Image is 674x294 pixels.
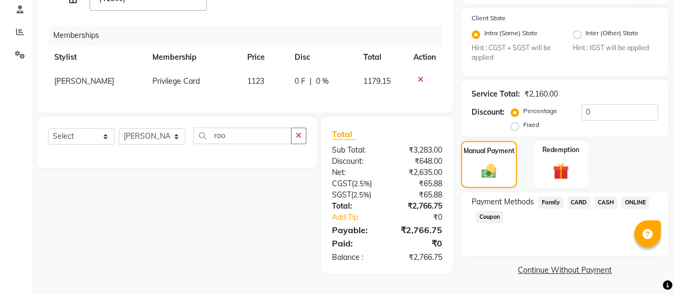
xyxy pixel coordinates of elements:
div: ₹2,766.75 [387,252,450,263]
label: Redemption [542,145,579,155]
div: Total: [324,201,387,212]
div: ( ) [324,189,387,201]
label: Manual Payment [464,146,515,156]
div: Net: [324,167,387,178]
th: Action [407,45,442,69]
label: Percentage [523,106,557,116]
span: ONLINE [621,196,649,209]
th: Stylist [48,45,146,69]
div: Sub Total: [324,145,387,156]
label: Client State [472,13,506,23]
div: ₹2,635.00 [387,167,450,178]
div: Discount: [472,107,505,118]
label: Fixed [523,120,539,130]
img: _cash.svg [477,162,501,179]
div: Payable: [324,224,387,236]
div: Discount: [324,156,387,167]
div: ₹648.00 [387,156,450,167]
a: Add Tip [324,212,397,223]
th: Total [357,45,407,69]
span: CGST [332,179,352,188]
div: Balance : [324,252,387,263]
span: Coupon [476,211,503,223]
div: Service Total: [472,89,520,100]
img: _gift.svg [548,161,574,181]
span: CASH [595,196,618,209]
th: Membership [146,45,240,69]
div: ₹2,160.00 [524,89,558,100]
small: Hint : IGST will be applied [573,43,658,53]
div: ₹2,766.75 [387,224,450,236]
div: ₹0 [387,237,450,250]
span: SGST [332,190,351,200]
span: 2.5% [353,190,369,199]
span: 1123 [247,76,264,86]
span: Family [538,196,563,209]
div: ₹65.88 [387,189,450,201]
span: [PERSON_NAME] [54,76,114,86]
div: ₹3,283.00 [387,145,450,156]
span: 0 F [295,76,305,87]
th: Disc [288,45,357,69]
div: ₹65.88 [387,178,450,189]
input: Search [193,128,291,144]
span: Payment Methods [472,196,534,208]
div: ₹0 [397,212,450,223]
span: Privilege Card [152,76,200,86]
span: CARD [567,196,590,209]
div: Paid: [324,237,387,250]
span: 0 % [316,76,329,87]
small: Hint : CGST + SGST will be applied [472,43,557,63]
span: 1179.15 [363,76,391,86]
span: | [310,76,312,87]
label: Inter (Other) State [586,28,638,41]
div: Memberships [49,26,450,45]
span: 2.5% [354,179,370,188]
div: ₹2,766.75 [387,201,450,212]
span: Total [332,129,356,140]
th: Price [241,45,288,69]
div: ( ) [324,178,387,189]
label: Intra (Same) State [484,28,538,41]
a: Continue Without Payment [463,265,667,276]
